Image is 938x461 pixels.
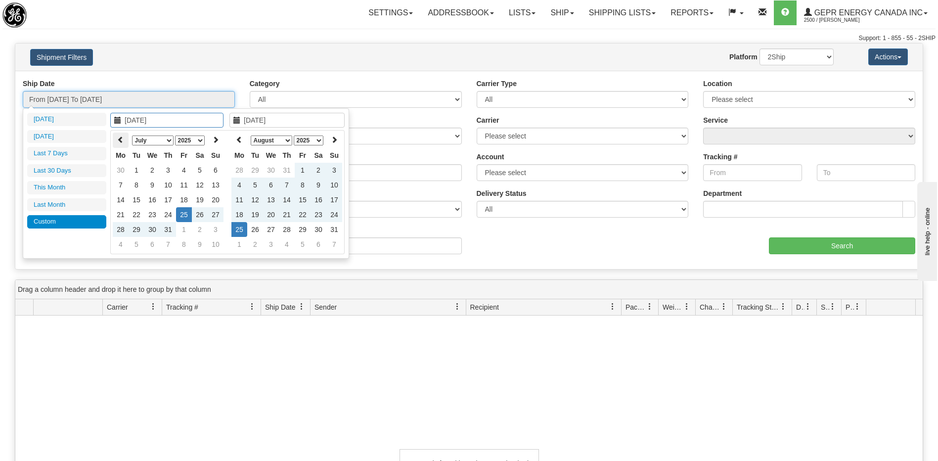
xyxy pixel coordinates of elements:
td: 20 [263,207,279,222]
td: 6 [311,237,326,252]
a: Ship Date filter column settings [293,298,310,315]
td: 14 [279,192,295,207]
td: 3 [208,222,223,237]
td: 17 [326,192,342,207]
label: Service [703,115,728,125]
td: 22 [295,207,311,222]
td: 1 [231,237,247,252]
td: 15 [295,192,311,207]
td: 8 [129,178,144,192]
td: 19 [192,192,208,207]
td: 5 [129,237,144,252]
td: 11 [231,192,247,207]
th: Th [279,148,295,163]
td: 2 [144,163,160,178]
span: 2500 / [PERSON_NAME] [804,15,878,25]
td: 8 [176,237,192,252]
a: Shipping lists [581,0,663,25]
th: Fr [176,148,192,163]
td: 28 [113,222,129,237]
td: 5 [192,163,208,178]
span: GEPR Energy Canada Inc [812,8,923,17]
label: Ship Date [23,79,55,89]
td: 1 [176,222,192,237]
th: Sa [192,148,208,163]
td: 30 [311,222,326,237]
label: Platform [729,52,758,62]
label: Account [477,152,504,162]
span: Tracking Status [737,302,780,312]
td: 1 [129,163,144,178]
a: Weight filter column settings [678,298,695,315]
th: Sa [311,148,326,163]
td: 7 [160,237,176,252]
td: 21 [279,207,295,222]
td: 3 [160,163,176,178]
td: 5 [247,178,263,192]
td: 27 [263,222,279,237]
td: 16 [144,192,160,207]
a: Tracking Status filter column settings [775,298,792,315]
td: 30 [144,222,160,237]
td: 12 [247,192,263,207]
td: 20 [208,192,223,207]
span: Shipment Issues [821,302,829,312]
td: 14 [113,192,129,207]
td: 18 [231,207,247,222]
th: Tu [129,148,144,163]
th: Su [208,148,223,163]
input: From [703,164,802,181]
td: 7 [326,237,342,252]
span: Delivery Status [796,302,804,312]
td: 5 [295,237,311,252]
input: To [817,164,915,181]
input: Search [769,237,915,254]
a: Pickup Status filter column settings [849,298,866,315]
td: 13 [208,178,223,192]
th: Mo [113,148,129,163]
td: 31 [279,163,295,178]
label: Delivery Status [477,188,527,198]
li: Last Month [27,198,106,212]
span: Pickup Status [846,302,854,312]
li: Custom [27,215,106,229]
span: Recipient [470,302,499,312]
th: Th [160,148,176,163]
td: 4 [176,163,192,178]
th: Tu [247,148,263,163]
td: 7 [113,178,129,192]
td: 19 [247,207,263,222]
td: 4 [231,178,247,192]
label: Department [703,188,742,198]
td: 9 [144,178,160,192]
td: 24 [326,207,342,222]
th: We [144,148,160,163]
td: 22 [129,207,144,222]
li: Last 30 Days [27,164,106,178]
th: We [263,148,279,163]
td: 6 [208,163,223,178]
span: Tracking # [166,302,198,312]
span: Ship Date [265,302,295,312]
td: 30 [113,163,129,178]
label: Location [703,79,732,89]
div: live help - online [7,8,91,16]
label: Carrier [477,115,499,125]
a: Addressbook [420,0,501,25]
td: 31 [160,222,176,237]
td: 25 [176,207,192,222]
a: Carrier filter column settings [145,298,162,315]
span: Charge [700,302,720,312]
a: Lists [501,0,543,25]
td: 31 [326,222,342,237]
iframe: chat widget [915,180,937,281]
td: 18 [176,192,192,207]
span: Carrier [107,302,128,312]
td: 26 [192,207,208,222]
a: Settings [361,0,420,25]
span: Packages [625,302,646,312]
label: Category [250,79,280,89]
button: Shipment Filters [30,49,93,66]
li: [DATE] [27,113,106,126]
td: 28 [231,163,247,178]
